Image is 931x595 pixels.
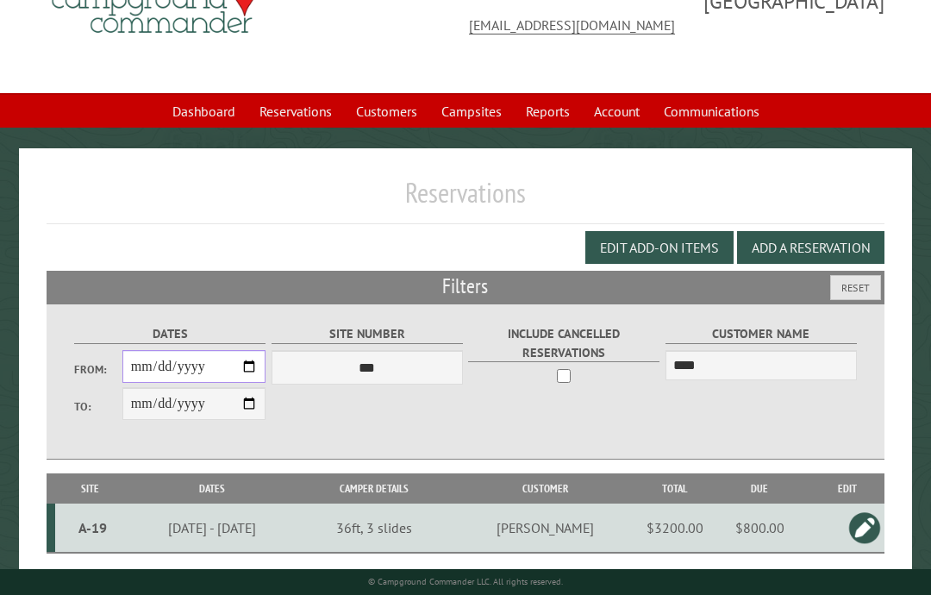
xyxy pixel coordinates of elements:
[431,95,512,128] a: Campsites
[346,95,428,128] a: Customers
[62,519,123,536] div: A-19
[128,519,296,536] div: [DATE] - [DATE]
[585,231,734,264] button: Edit Add-on Items
[709,504,810,553] td: $800.00
[162,95,246,128] a: Dashboard
[272,324,463,344] label: Site Number
[74,324,266,344] label: Dates
[449,473,640,504] th: Customer
[709,473,810,504] th: Due
[299,504,450,553] td: 36ft, 3 slides
[640,504,709,553] td: $3200.00
[47,271,884,304] h2: Filters
[368,576,563,587] small: © Campground Commander LLC. All rights reserved.
[449,504,640,553] td: [PERSON_NAME]
[249,95,342,128] a: Reservations
[830,275,881,300] button: Reset
[810,473,884,504] th: Edit
[737,231,884,264] button: Add a Reservation
[126,473,299,504] th: Dates
[299,473,450,504] th: Camper Details
[653,95,770,128] a: Communications
[584,95,650,128] a: Account
[515,95,580,128] a: Reports
[74,361,122,378] label: From:
[47,176,884,223] h1: Reservations
[640,473,709,504] th: Total
[468,324,659,362] label: Include Cancelled Reservations
[74,398,122,415] label: To:
[665,324,857,344] label: Customer Name
[55,473,126,504] th: Site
